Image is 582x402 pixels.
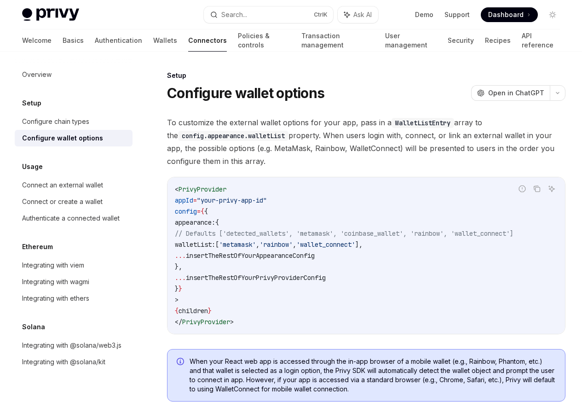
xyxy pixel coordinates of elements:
div: Integrating with viem [22,260,84,271]
a: Integrating with ethers [15,290,133,307]
a: Connectors [188,29,227,52]
a: Integrating with wagmi [15,274,133,290]
button: Toggle dark mode [545,7,560,22]
span: 'metamask' [219,240,256,249]
div: Integrating with wagmi [22,276,89,287]
span: ... [175,251,186,260]
a: Policies & controls [238,29,290,52]
code: WalletListEntry [392,118,454,128]
span: config [175,207,197,216]
span: PrivyProvider [179,185,226,193]
button: Search...CtrlK [204,6,333,23]
span: { [201,207,204,216]
span: To customize the external wallet options for your app, pass in a array to the property. When user... [167,116,565,168]
a: Wallets [153,29,177,52]
span: Open in ChatGPT [488,88,544,98]
img: light logo [22,8,79,21]
span: </ [175,318,182,326]
span: "your-privy-app-id" [197,196,267,204]
a: Security [448,29,474,52]
div: Configure wallet options [22,133,103,144]
span: , [256,240,259,249]
svg: Info [177,358,186,367]
a: Authentication [95,29,142,52]
div: Search... [221,9,247,20]
span: Ctrl K [314,11,328,18]
a: Overview [15,66,133,83]
button: Open in ChatGPT [471,85,550,101]
span: < [175,185,179,193]
a: API reference [522,29,560,52]
a: Transaction management [301,29,374,52]
h5: Ethereum [22,241,53,252]
span: { [175,307,179,315]
span: } [179,285,182,293]
a: Connect an external wallet [15,177,133,193]
span: > [175,296,179,304]
a: Connect or create a wallet [15,193,133,210]
a: Dashboard [481,7,538,22]
span: PrivyProvider [182,318,230,326]
span: // Defaults ['detected_wallets', 'metamask', 'coinbase_wallet', 'rainbow', 'wallet_connect'] [175,229,513,238]
div: Integrating with ethers [22,293,89,304]
a: Basics [63,29,84,52]
span: Dashboard [488,10,524,19]
span: , [293,240,296,249]
a: Recipes [485,29,511,52]
span: children [179,307,208,315]
span: } [208,307,212,315]
code: config.appearance.walletList [178,131,288,141]
a: Configure chain types [15,113,133,130]
span: 'wallet_connect' [296,240,355,249]
a: Configure wallet options [15,130,133,146]
span: [ [215,240,219,249]
span: insertTheRestOfYourPrivyProviderConfig [186,274,326,282]
h5: Setup [22,98,41,109]
span: appId [175,196,193,204]
a: Demo [415,10,433,19]
h5: Solana [22,321,45,332]
div: Connect or create a wallet [22,196,103,207]
div: Configure chain types [22,116,89,127]
div: Integrating with @solana/web3.js [22,340,121,351]
span: When your React web app is accessed through the in-app browser of a mobile wallet (e.g., Rainbow,... [190,357,556,394]
button: Ask AI [338,6,378,23]
button: Ask AI [546,183,558,195]
a: Integrating with viem [15,257,133,274]
a: Integrating with @solana/kit [15,354,133,370]
div: Overview [22,69,52,80]
div: Connect an external wallet [22,180,103,191]
span: = [193,196,197,204]
a: User management [385,29,437,52]
span: 'rainbow' [259,240,293,249]
span: } [175,285,179,293]
a: Welcome [22,29,52,52]
div: Setup [167,71,565,80]
span: { [215,218,219,227]
a: Authenticate a connected wallet [15,210,133,227]
span: { [204,207,208,216]
h1: Configure wallet options [167,85,324,101]
span: insertTheRestOfYourAppearanceConfig [186,251,315,260]
div: Authenticate a connected wallet [22,213,120,224]
span: }, [175,262,182,271]
div: Integrating with @solana/kit [22,356,105,367]
a: Support [444,10,470,19]
span: Ask AI [353,10,372,19]
a: Integrating with @solana/web3.js [15,337,133,354]
span: ... [175,274,186,282]
button: Report incorrect code [516,183,528,195]
span: walletList: [175,240,215,249]
span: = [197,207,201,216]
span: appearance: [175,218,215,227]
button: Copy the contents from the code block [531,183,543,195]
span: > [230,318,234,326]
span: ], [355,240,363,249]
h5: Usage [22,161,43,172]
